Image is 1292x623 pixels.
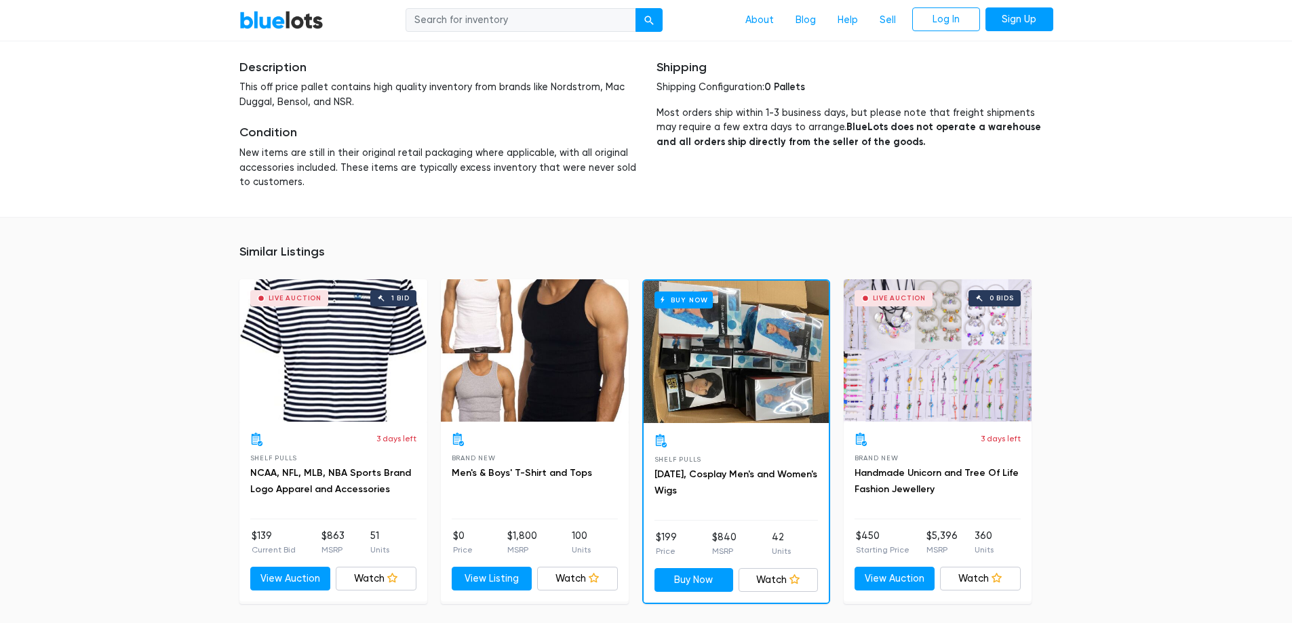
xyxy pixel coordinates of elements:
[252,529,296,556] li: $139
[940,567,1021,591] a: Watch
[657,60,1053,75] h5: Shipping
[926,529,958,556] li: $5,396
[572,529,591,556] li: 100
[654,468,817,496] a: [DATE], Cosplay Men's and Women's Wigs
[985,7,1053,32] a: Sign Up
[452,467,592,479] a: Men's & Boys' T-Shirt and Tops
[785,7,827,33] a: Blog
[912,7,980,32] a: Log In
[855,467,1019,495] a: Handmade Unicorn and Tree Of Life Fashion Jewellery
[572,544,591,556] p: Units
[239,146,636,190] p: New items are still in their original retail packaging where applicable, with all original access...
[269,295,322,302] div: Live Auction
[654,292,713,308] h6: Buy Now
[772,545,791,557] p: Units
[827,7,869,33] a: Help
[739,568,818,592] a: Watch
[336,567,416,591] a: Watch
[712,530,737,557] li: $840
[735,7,785,33] a: About
[855,454,899,462] span: Brand New
[975,544,994,556] p: Units
[250,567,331,591] a: View Auction
[252,544,296,556] p: Current Bid
[507,529,537,556] li: $1,800
[376,433,416,445] p: 3 days left
[239,60,636,75] h5: Description
[657,80,1053,95] p: Shipping Configuration:
[844,279,1032,422] a: Live Auction 0 bids
[239,80,636,109] p: This off price pallet contains high quality inventory from brands like Nordstrom, Mac Duggal, Ben...
[406,8,636,33] input: Search for inventory
[507,544,537,556] p: MSRP
[712,545,737,557] p: MSRP
[654,456,702,463] span: Shelf Pulls
[370,529,389,556] li: 51
[453,544,473,556] p: Price
[452,454,496,462] span: Brand New
[250,467,411,495] a: NCAA, NFL, MLB, NBA Sports Brand Logo Apparel and Accessories
[239,10,324,30] a: BlueLots
[370,544,389,556] p: Units
[764,81,805,93] span: 0 Pallets
[657,106,1053,150] p: Most orders ship within 1-3 business days, but please note that freight shipments may require a f...
[321,544,345,556] p: MSRP
[856,544,909,556] p: Starting Price
[644,281,829,423] a: Buy Now
[990,295,1014,302] div: 0 bids
[452,567,532,591] a: View Listing
[656,530,677,557] li: $199
[772,530,791,557] li: 42
[453,529,473,556] li: $0
[321,529,345,556] li: $863
[873,295,926,302] div: Live Auction
[975,529,994,556] li: 360
[239,125,636,140] h5: Condition
[855,567,935,591] a: View Auction
[654,568,734,592] a: Buy Now
[391,295,410,302] div: 1 bid
[537,567,618,591] a: Watch
[657,121,1041,148] strong: BlueLots does not operate a warehouse and all orders ship directly from the seller of the goods.
[239,279,427,422] a: Live Auction 1 bid
[239,245,1053,260] h5: Similar Listings
[856,529,909,556] li: $450
[981,433,1021,445] p: 3 days left
[656,545,677,557] p: Price
[869,7,907,33] a: Sell
[250,454,298,462] span: Shelf Pulls
[926,544,958,556] p: MSRP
